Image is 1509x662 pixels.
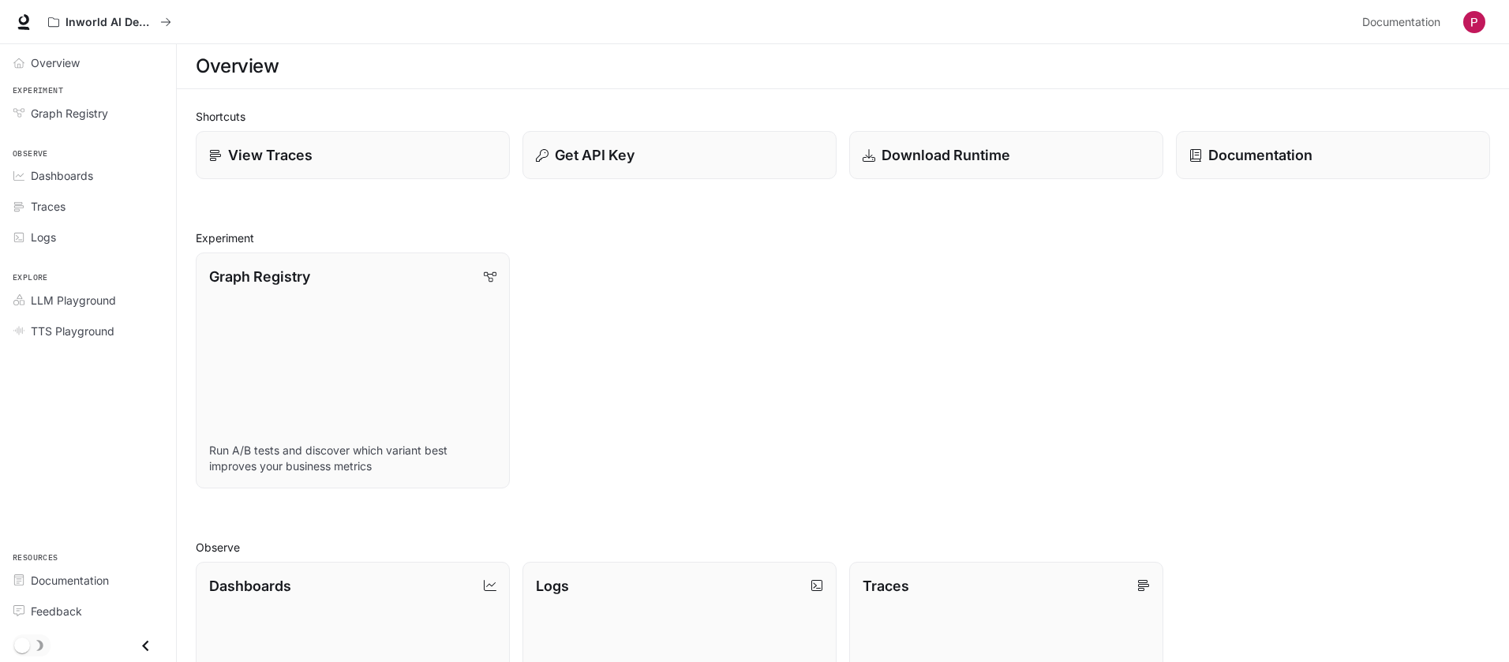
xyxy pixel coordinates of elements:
[555,144,635,166] p: Get API Key
[31,292,116,309] span: LLM Playground
[196,108,1490,125] h2: Shortcuts
[6,99,170,127] a: Graph Registry
[31,54,80,71] span: Overview
[31,105,108,122] span: Graph Registry
[14,636,30,653] span: Dark mode toggle
[209,443,496,474] p: Run A/B tests and discover which variant best improves your business metrics
[882,144,1010,166] p: Download Runtime
[1208,144,1312,166] p: Documentation
[6,317,170,345] a: TTS Playground
[6,49,170,77] a: Overview
[31,167,93,184] span: Dashboards
[6,193,170,220] a: Traces
[31,229,56,245] span: Logs
[209,266,310,287] p: Graph Registry
[1362,13,1440,32] span: Documentation
[863,575,909,597] p: Traces
[1176,131,1490,179] a: Documentation
[6,223,170,251] a: Logs
[196,131,510,179] a: View Traces
[31,603,82,619] span: Feedback
[128,630,163,662] button: Close drawer
[196,252,510,488] a: Graph RegistryRun A/B tests and discover which variant best improves your business metrics
[196,539,1490,555] h2: Observe
[1356,6,1452,38] a: Documentation
[31,572,109,589] span: Documentation
[31,198,66,215] span: Traces
[209,575,291,597] p: Dashboards
[228,144,313,166] p: View Traces
[1463,11,1485,33] img: User avatar
[41,6,178,38] button: All workspaces
[536,575,569,597] p: Logs
[196,230,1490,246] h2: Experiment
[1458,6,1490,38] button: User avatar
[6,597,170,625] a: Feedback
[6,286,170,314] a: LLM Playground
[6,162,170,189] a: Dashboards
[66,16,154,29] p: Inworld AI Demos
[6,567,170,594] a: Documentation
[196,50,279,82] h1: Overview
[522,131,837,179] button: Get API Key
[31,323,114,339] span: TTS Playground
[849,131,1163,179] a: Download Runtime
